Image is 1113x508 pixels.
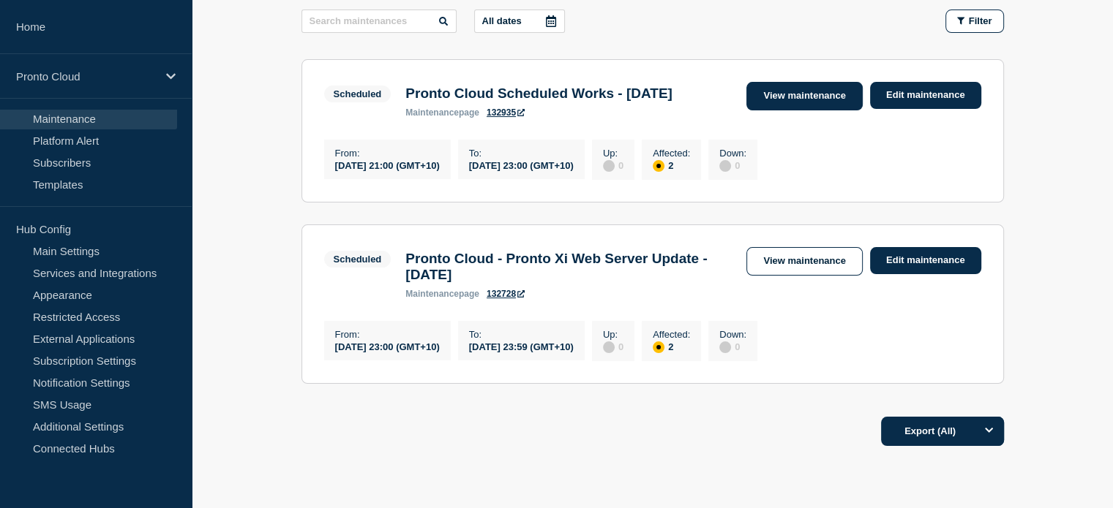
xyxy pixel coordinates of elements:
div: disabled [719,341,731,353]
button: Export (All) [881,417,1004,446]
p: page [405,107,479,118]
div: affected [653,160,664,172]
p: From : [335,329,440,340]
div: [DATE] 23:59 (GMT+10) [469,340,574,352]
p: To : [469,148,574,159]
div: disabled [719,160,731,172]
div: 0 [603,340,623,353]
p: Up : [603,329,623,340]
span: Filter [969,15,992,26]
div: Scheduled [334,254,382,265]
a: Edit maintenance [870,82,981,109]
span: maintenance [405,107,459,118]
input: Search maintenances [301,10,457,33]
h3: Pronto Cloud - Pronto Xi Web Server Update - [DATE] [405,251,732,283]
p: Pronto Cloud [16,70,157,83]
p: Down : [719,148,746,159]
p: Affected : [653,148,690,159]
button: Options [975,417,1004,446]
p: From : [335,148,440,159]
div: 2 [653,159,690,172]
h3: Pronto Cloud Scheduled Works - [DATE] [405,86,672,102]
p: Affected : [653,329,690,340]
div: [DATE] 23:00 (GMT+10) [469,159,574,171]
p: page [405,289,479,299]
div: 0 [719,340,746,353]
button: All dates [474,10,565,33]
a: 132935 [487,107,525,118]
p: To : [469,329,574,340]
a: Edit maintenance [870,247,981,274]
div: disabled [603,160,615,172]
span: maintenance [405,289,459,299]
p: All dates [482,15,522,26]
a: View maintenance [746,247,862,276]
div: [DATE] 23:00 (GMT+10) [335,340,440,352]
button: Filter [945,10,1004,33]
a: 132728 [487,289,525,299]
div: 0 [603,159,623,172]
div: disabled [603,341,615,353]
div: 2 [653,340,690,353]
div: [DATE] 21:00 (GMT+10) [335,159,440,171]
div: Scheduled [334,88,382,99]
p: Down : [719,329,746,340]
div: affected [653,341,664,353]
div: 0 [719,159,746,172]
p: Up : [603,148,623,159]
a: View maintenance [746,82,862,110]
